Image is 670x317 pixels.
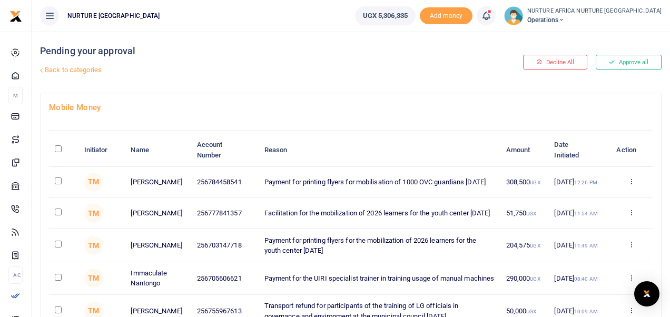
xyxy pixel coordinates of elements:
[191,167,258,198] td: 256784458541
[548,134,610,166] th: Date Initiated: activate to sort column ascending
[8,87,23,104] li: M
[500,198,548,229] td: 51,750
[258,198,500,229] td: Facilitation for the mobilization of 2026 learners for the youth center [DATE]
[527,7,662,16] small: NURTURE AFRICA NURTURE [GEOGRAPHIC_DATA]
[258,134,500,166] th: Reason: activate to sort column ascending
[504,6,662,25] a: profile-user NURTURE AFRICA NURTURE [GEOGRAPHIC_DATA] Operations
[574,180,597,185] small: 12:26 PM
[530,180,540,185] small: UGX
[548,167,610,198] td: [DATE]
[37,61,451,79] a: Back to categories
[574,211,598,216] small: 11:54 AM
[574,276,598,282] small: 08:40 AM
[548,198,610,229] td: [DATE]
[530,276,540,282] small: UGX
[49,102,653,113] h4: Mobile Money
[420,7,472,25] span: Add money
[84,236,103,255] span: Timothy Makumbi
[548,262,610,295] td: [DATE]
[523,55,587,70] button: Decline All
[504,6,523,25] img: profile-user
[351,6,420,25] li: Wallet ballance
[526,309,536,314] small: UGX
[40,45,451,57] h4: Pending your approval
[500,229,548,262] td: 204,575
[125,167,191,198] td: [PERSON_NAME]
[634,281,659,306] div: Open Intercom Messenger
[78,134,125,166] th: Initiator: activate to sort column ascending
[363,11,408,21] span: UGX 5,306,335
[596,55,662,70] button: Approve all
[125,262,191,295] td: Immaculate Nantongo
[527,15,662,25] span: Operations
[49,134,78,166] th: : activate to sort column descending
[125,134,191,166] th: Name: activate to sort column ascending
[420,7,472,25] li: Toup your wallet
[500,167,548,198] td: 308,500
[9,12,22,19] a: logo-small logo-large logo-large
[191,134,258,166] th: Account Number: activate to sort column ascending
[526,211,536,216] small: UGX
[84,269,103,288] span: Timothy Makumbi
[8,266,23,284] li: Ac
[63,11,164,21] span: NURTURE [GEOGRAPHIC_DATA]
[191,229,258,262] td: 256703147718
[500,262,548,295] td: 290,000
[191,262,258,295] td: 256705606621
[258,262,500,295] td: Payment for the UIRI specialist trainer in training usage of manual machines
[125,198,191,229] td: [PERSON_NAME]
[574,243,598,249] small: 11:49 AM
[191,198,258,229] td: 256777841357
[574,309,598,314] small: 10:09 AM
[84,173,103,192] span: Timothy Makumbi
[258,167,500,198] td: Payment for printing flyers for mobilisation of 1000 OVC guardians [DATE]
[420,11,472,19] a: Add money
[9,10,22,23] img: logo-small
[84,204,103,223] span: Timothy Makumbi
[258,229,500,262] td: Payment for printing flyers for the mobilization of 2026 learners for the youth center [DATE]
[530,243,540,249] small: UGX
[355,6,416,25] a: UGX 5,306,335
[548,229,610,262] td: [DATE]
[610,134,653,166] th: Action: activate to sort column ascending
[125,229,191,262] td: [PERSON_NAME]
[500,134,548,166] th: Amount: activate to sort column ascending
